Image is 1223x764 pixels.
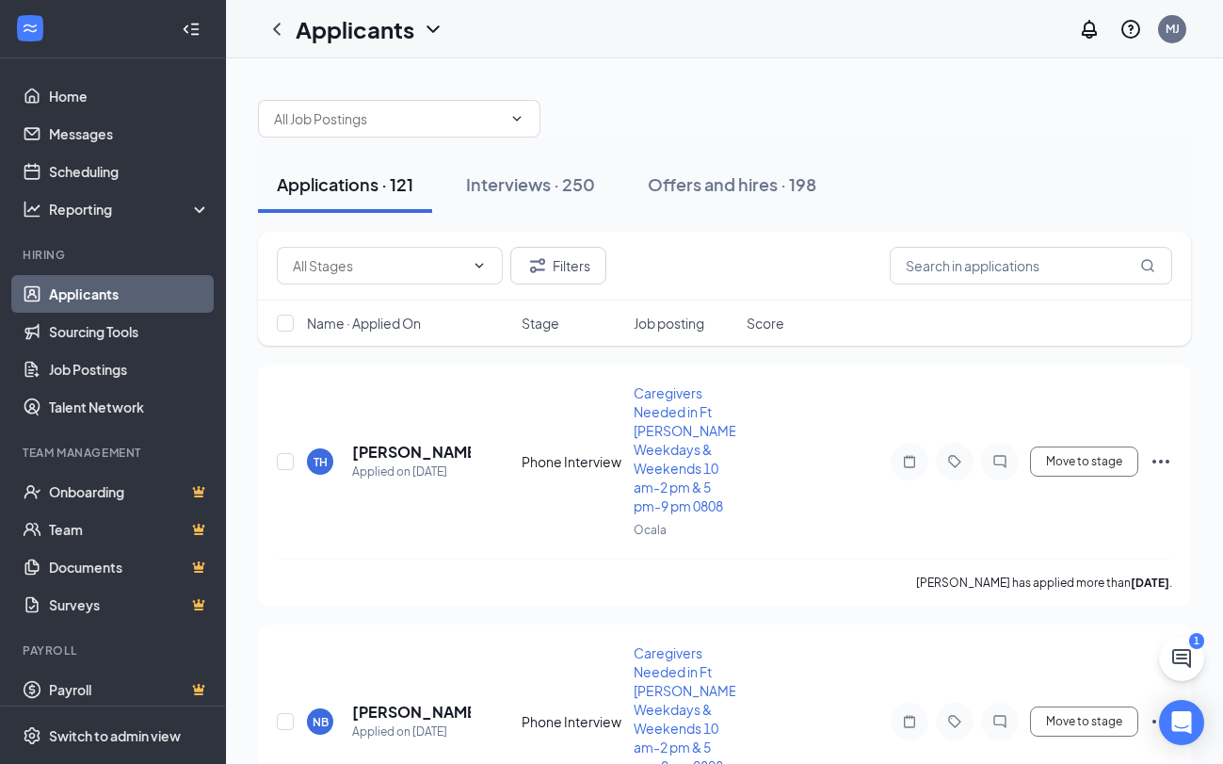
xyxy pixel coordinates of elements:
span: Ocala [634,523,667,537]
a: Sourcing Tools [49,313,210,350]
h5: [PERSON_NAME] [352,442,471,463]
a: Scheduling [49,153,210,190]
a: Home [49,77,210,115]
svg: ChevronDown [422,18,444,41]
svg: Settings [23,726,41,745]
div: Offers and hires · 198 [648,172,816,196]
a: Applicants [49,275,210,313]
svg: Ellipses [1150,450,1172,473]
div: Hiring [23,247,206,263]
h1: Applicants [296,13,414,45]
svg: ChevronLeft [266,18,288,41]
div: Payroll [23,642,206,658]
input: Search in applications [890,247,1172,284]
div: Team Management [23,445,206,461]
a: DocumentsCrown [49,548,210,586]
svg: Notifications [1078,18,1101,41]
svg: Filter [526,254,549,277]
span: Job posting [634,314,704,333]
svg: WorkstreamLogo [21,19,40,38]
p: [PERSON_NAME] has applied more than . [916,575,1172,591]
svg: Ellipses [1150,710,1172,733]
svg: Tag [943,714,966,729]
span: Stage [522,314,559,333]
svg: MagnifyingGlass [1140,258,1155,273]
svg: Collapse [182,20,201,39]
button: Move to stage [1030,707,1138,737]
svg: QuestionInfo [1119,18,1142,41]
div: 1 [1189,633,1204,649]
b: [DATE] [1131,576,1169,590]
svg: ChatActive [1170,647,1193,670]
svg: Note [898,714,921,729]
div: TH [314,454,328,470]
svg: ChevronDown [472,258,487,273]
div: Phone Interview [522,712,623,731]
a: PayrollCrown [49,671,210,708]
a: TeamCrown [49,511,210,548]
input: All Stages [293,255,464,276]
div: Switch to admin view [49,726,181,745]
a: OnboardingCrown [49,473,210,511]
svg: Tag [943,454,966,469]
div: Applied on [DATE] [352,463,471,481]
input: All Job Postings [274,108,502,129]
div: Reporting [49,200,211,219]
div: Interviews · 250 [466,172,595,196]
button: Filter Filters [510,247,606,284]
a: Messages [49,115,210,153]
button: ChatActive [1159,636,1204,681]
div: Applied on [DATE] [352,723,471,741]
svg: ChatInactive [989,454,1011,469]
a: SurveysCrown [49,586,210,624]
button: Move to stage [1030,447,1138,477]
svg: ChatInactive [989,714,1011,729]
span: Name · Applied On [307,314,421,333]
svg: Note [898,454,921,469]
h5: [PERSON_NAME] [352,702,471,723]
span: Score [747,314,784,333]
div: Open Intercom Messenger [1159,700,1204,745]
a: Talent Network [49,388,210,426]
span: Caregivers Needed in Ft [PERSON_NAME]-Weekdays & Weekends 10 am-2 pm & 5 pm-9 pm 0808 [634,384,748,514]
div: NB [313,714,329,730]
a: Job Postings [49,350,210,388]
svg: ChevronDown [509,111,524,126]
svg: Analysis [23,200,41,219]
div: MJ [1166,21,1180,37]
div: Applications · 121 [277,172,413,196]
div: Phone Interview [522,452,623,471]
